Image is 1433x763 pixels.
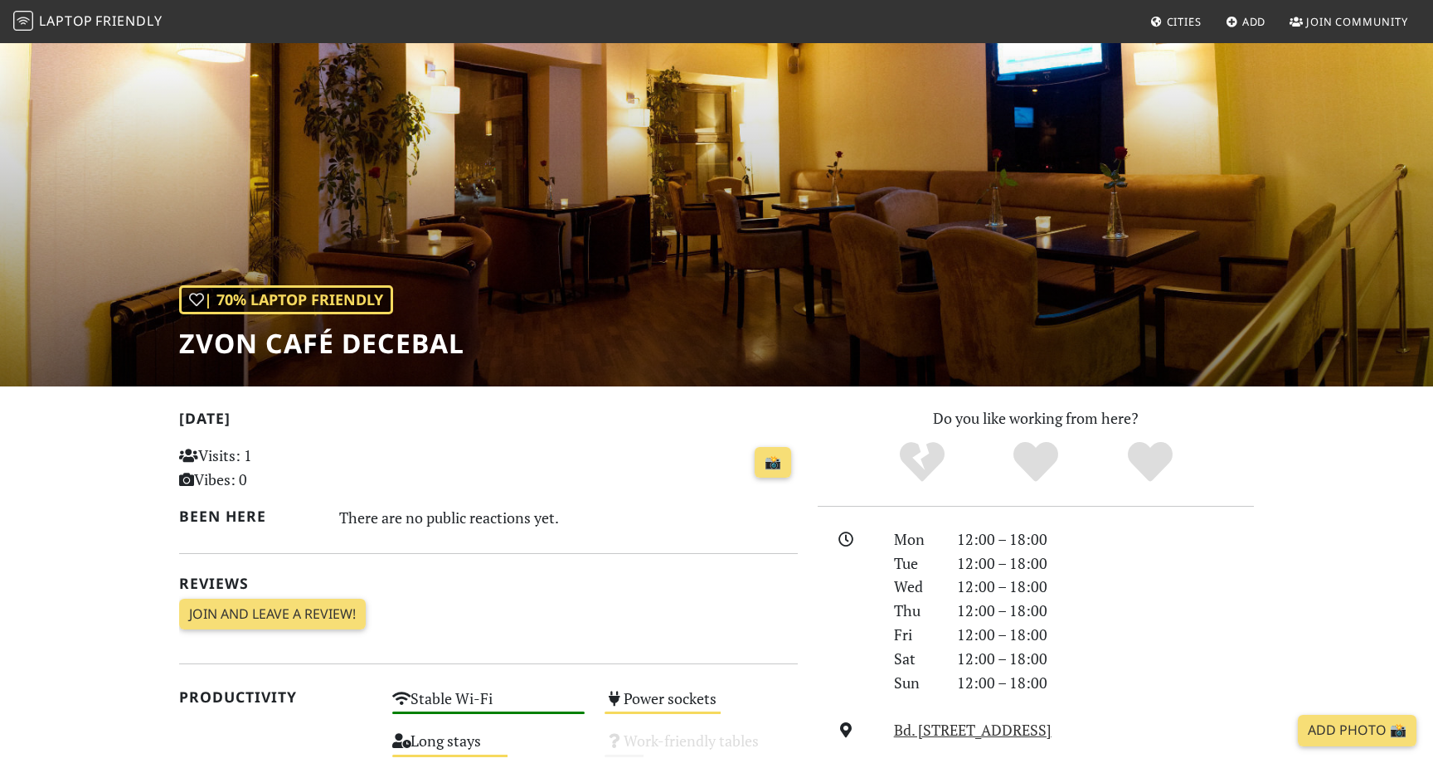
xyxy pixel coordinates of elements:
a: Add [1219,7,1273,36]
div: 12:00 – 18:00 [947,647,1264,671]
div: Power sockets [595,685,808,727]
a: Cities [1144,7,1208,36]
h2: Productivity [179,688,372,706]
div: 12:00 – 18:00 [947,623,1264,647]
a: Join and leave a review! [179,599,366,630]
div: Mon [884,527,947,552]
div: 12:00 – 18:00 [947,575,1264,599]
p: Visits: 1 Vibes: 0 [179,444,372,492]
a: Join Community [1283,7,1415,36]
div: | 70% Laptop Friendly [179,285,393,314]
span: Friendly [95,12,162,30]
span: Add [1242,14,1266,29]
div: Sat [884,647,947,671]
a: 📸 [755,447,791,479]
img: LaptopFriendly [13,11,33,31]
div: Thu [884,599,947,623]
span: Laptop [39,12,93,30]
h2: [DATE] [179,410,798,434]
h1: Zvon Café Decebal [179,328,464,359]
div: Yes [979,440,1093,485]
div: Sun [884,671,947,695]
a: Add Photo 📸 [1298,715,1416,746]
div: 12:00 – 18:00 [947,599,1264,623]
h2: Reviews [179,575,798,592]
h2: Been here [179,508,319,525]
span: Cities [1167,14,1202,29]
div: Fri [884,623,947,647]
p: Do you like working from here? [818,406,1254,430]
div: No [865,440,979,485]
div: Stable Wi-Fi [382,685,595,727]
div: 12:00 – 18:00 [947,527,1264,552]
div: Definitely! [1093,440,1207,485]
div: 12:00 – 18:00 [947,671,1264,695]
div: There are no public reactions yet. [339,504,799,531]
div: Wed [884,575,947,599]
div: Tue [884,552,947,576]
a: Bd. [STREET_ADDRESS] [894,720,1052,740]
span: Join Community [1306,14,1408,29]
a: LaptopFriendly LaptopFriendly [13,7,163,36]
div: 12:00 – 18:00 [947,552,1264,576]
